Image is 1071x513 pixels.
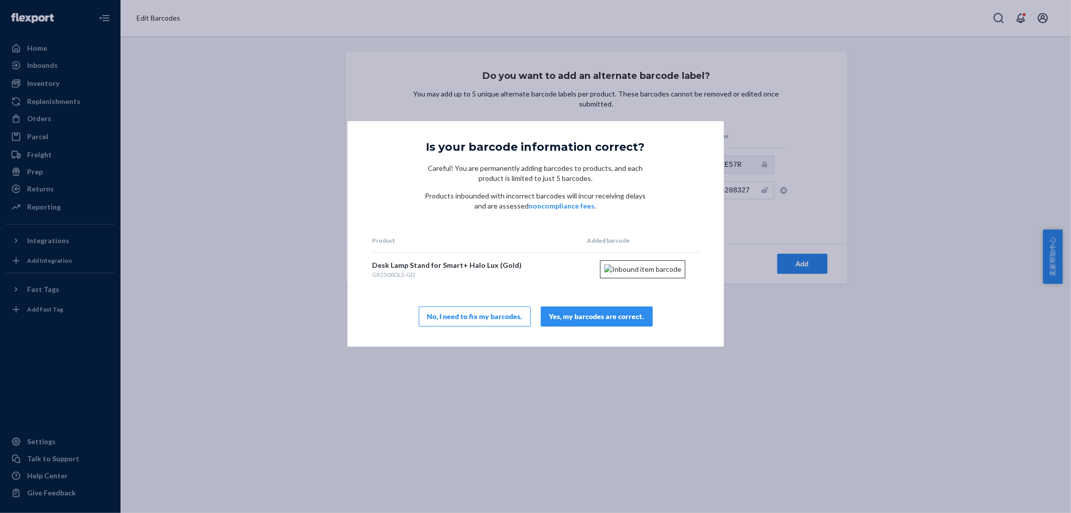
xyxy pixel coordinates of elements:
button: No, I need to fix my barcodes. [419,306,531,327]
button: noncompliance fees [529,201,595,211]
button: Yes, my barcodes are correct. [541,306,653,327]
h5: Is your barcode information correct? [426,141,645,153]
th: Added barcode [587,236,698,245]
div: Yes, my barcodes are correct. [549,312,644,322]
div: Desk Lamp Stand for Smart+ Halo Lux (Gold) [373,260,580,270]
p: Careful! You are permanently adding barcodes to products, and each product is limited to just 5 b... [420,163,651,183]
div: GR2508DLS-GD [373,270,580,279]
div: No, I need to fix my barcodes. [427,312,522,322]
th: Product [373,236,580,245]
p: Products inbounded with incorrect barcodes will incur receiving delays and are assessed . [420,191,651,211]
img: Inbound item barcode [604,264,681,274]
